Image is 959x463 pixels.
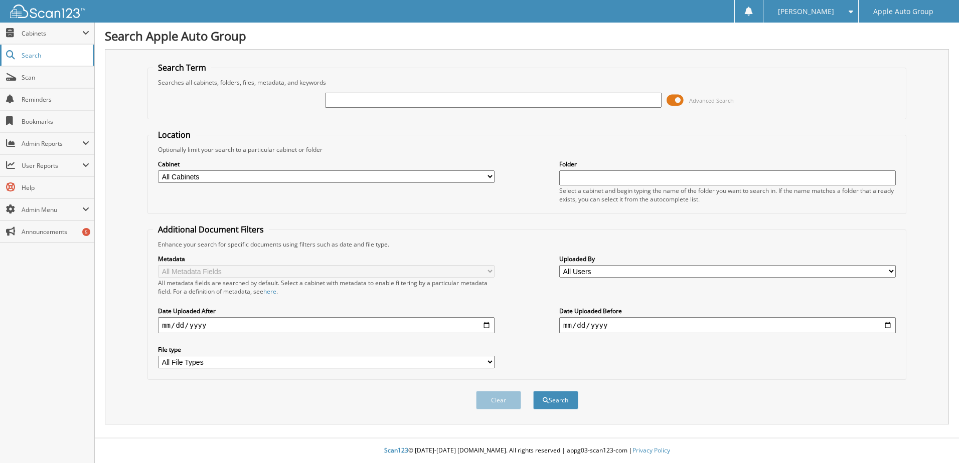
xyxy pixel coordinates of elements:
div: Optionally limit your search to a particular cabinet or folder [153,145,901,154]
span: [PERSON_NAME] [778,9,834,15]
span: Search [22,51,88,60]
input: end [559,317,896,333]
legend: Location [153,129,196,140]
img: scan123-logo-white.svg [10,5,85,18]
legend: Search Term [153,62,211,73]
span: User Reports [22,161,82,170]
span: Help [22,183,89,192]
iframe: Chat Widget [909,415,959,463]
span: Scan [22,73,89,82]
label: Cabinet [158,160,495,168]
input: start [158,317,495,333]
button: Clear [476,391,521,409]
a: Privacy Policy [632,446,670,454]
span: Admin Menu [22,205,82,214]
label: Folder [559,160,896,168]
label: Date Uploaded After [158,307,495,315]
span: Advanced Search [689,97,734,104]
span: Cabinets [22,29,82,38]
div: © [DATE]-[DATE] [DOMAIN_NAME]. All rights reserved | appg03-scan123-com | [95,438,959,463]
span: Apple Auto Group [873,9,933,15]
span: Reminders [22,95,89,104]
h1: Search Apple Auto Group [105,28,949,44]
div: All metadata fields are searched by default. Select a cabinet with metadata to enable filtering b... [158,279,495,296]
button: Search [533,391,578,409]
div: Select a cabinet and begin typing the name of the folder you want to search in. If the name match... [559,186,896,203]
span: Bookmarks [22,117,89,126]
a: here [263,287,276,296]
div: 5 [82,228,90,236]
label: Date Uploaded Before [559,307,896,315]
span: Scan123 [384,446,408,454]
legend: Additional Document Filters [153,224,269,235]
label: Uploaded By [559,255,896,263]
label: Metadata [158,255,495,263]
span: Admin Reports [22,139,82,148]
div: Searches all cabinets, folders, files, metadata, and keywords [153,78,901,87]
span: Announcements [22,227,89,236]
label: File type [158,345,495,354]
div: Enhance your search for specific documents using filters such as date and file type. [153,240,901,249]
